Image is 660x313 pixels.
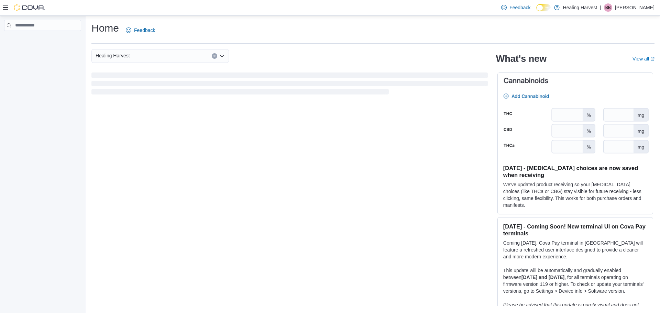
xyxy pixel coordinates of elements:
[503,239,647,260] p: Coming [DATE], Cova Pay terminal in [GEOGRAPHIC_DATA] will feature a refreshed user interface des...
[96,52,130,60] span: Healing Harvest
[219,53,225,59] button: Open list of options
[650,57,654,61] svg: External link
[563,3,597,12] p: Healing Harvest
[212,53,217,59] button: Clear input
[503,223,647,237] h3: [DATE] - Coming Soon! New terminal UI on Cova Pay terminals
[600,3,601,12] p: |
[605,3,611,12] span: BB
[134,27,155,34] span: Feedback
[91,21,119,35] h1: Home
[496,53,547,64] h2: What's new
[503,181,647,209] p: We've updated product receiving so your [MEDICAL_DATA] choices (like THCa or CBG) stay visible fo...
[615,3,654,12] p: [PERSON_NAME]
[604,3,612,12] div: Brittany Brown
[123,23,158,37] a: Feedback
[509,4,530,11] span: Feedback
[14,4,45,11] img: Cova
[503,165,647,178] h3: [DATE] - [MEDICAL_DATA] choices are now saved when receiving
[4,32,81,49] nav: Complex example
[536,4,551,11] input: Dark Mode
[498,1,533,14] a: Feedback
[632,56,654,62] a: View allExternal link
[91,74,488,96] span: Loading
[521,275,564,280] strong: [DATE] and [DATE]
[503,267,647,294] p: This update will be automatically and gradually enabled between , for all terminals operating on ...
